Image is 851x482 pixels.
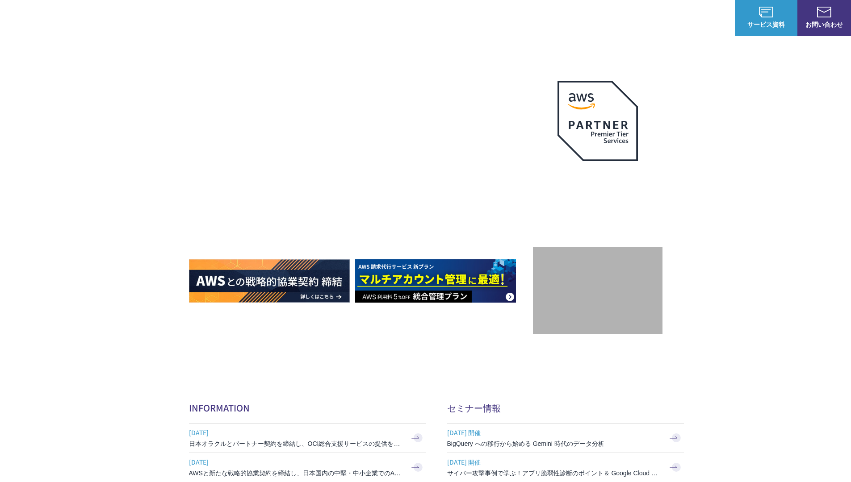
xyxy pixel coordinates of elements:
[759,7,773,17] img: AWS総合支援サービス C-Chorus サービス資料
[447,439,662,448] h3: BigQuery への移行から始める Gemini 時代のデータ分析
[189,147,533,233] h1: AWS ジャーニーの 成功を実現
[189,99,533,138] p: AWSの導入からコスト削減、 構成・運用の最適化からデータ活用まで 規模や業種業態を問わない マネージドサービスで
[517,13,588,23] p: 業種別ソリューション
[447,424,684,453] a: [DATE] 開催 BigQuery への移行から始める Gemini 時代のデータ分析
[547,172,649,206] p: 最上位プレミアティア サービスパートナー
[797,20,851,29] span: お問い合わせ
[587,172,608,185] em: AWS
[447,401,684,414] h2: セミナー情報
[447,469,662,478] h3: サイバー攻撃事例で学ぶ！アプリ脆弱性診断のポイント＆ Google Cloud セキュリティ対策
[189,453,426,482] a: [DATE] AWSと新たな戦略的協業契約を締結し、日本国内の中堅・中小企業でのAWS活用を加速
[447,455,662,469] span: [DATE] 開催
[103,8,168,27] span: NHN テコラス AWS総合支援サービス
[649,13,683,23] p: ナレッジ
[735,20,797,29] span: サービス資料
[426,13,447,23] p: 強み
[447,426,662,439] span: [DATE] 開催
[447,453,684,482] a: [DATE] 開催 サイバー攻撃事例で学ぶ！アプリ脆弱性診断のポイント＆ Google Cloud セキュリティ対策
[189,259,350,303] img: AWSとの戦略的協業契約 締結
[189,455,403,469] span: [DATE]
[189,469,403,478] h3: AWSと新たな戦略的協業契約を締結し、日本国内の中堅・中小企業でのAWS活用を加速
[189,439,403,448] h3: 日本オラクルとパートナー契約を締結し、OCI総合支援サービスの提供を開始
[189,401,426,414] h2: INFORMATION
[551,260,645,325] img: 契約件数
[817,7,831,17] img: お問い合わせ
[701,13,726,23] a: ログイン
[465,13,499,23] p: サービス
[189,426,403,439] span: [DATE]
[355,259,516,303] img: AWS請求代行サービス 統合管理プラン
[189,424,426,453] a: [DATE] 日本オラクルとパートナー契約を締結し、OCI総合支援サービスの提供を開始
[558,81,638,161] img: AWSプレミアティアサービスパートナー
[13,7,168,29] a: AWS総合支援サービス C-Chorus NHN テコラスAWS総合支援サービス
[606,13,631,23] a: 導入事例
